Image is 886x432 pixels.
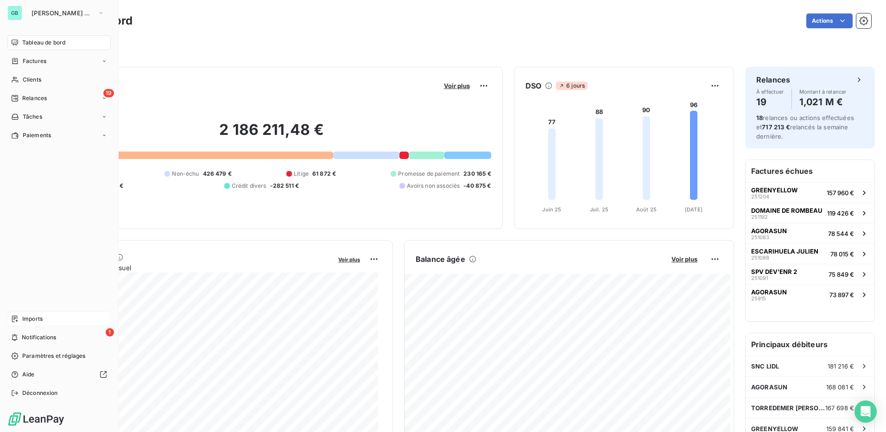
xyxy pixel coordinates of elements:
h6: Principaux débiteurs [746,333,874,356]
div: GB [7,6,22,20]
span: Tableau de bord [22,38,65,47]
span: Chiffre d'affaires mensuel [52,263,332,273]
img: Logo LeanPay [7,412,65,426]
span: 19 [103,89,114,97]
h6: Relances [756,74,790,85]
button: Voir plus [335,255,363,263]
span: [PERSON_NAME] BTP [32,9,94,17]
span: Factures [23,57,46,65]
span: 119 426 € [827,210,854,217]
span: 230 165 € [463,170,491,178]
span: 717 213 € [762,123,790,131]
span: DOMAINE DE ROMBEAU [751,207,823,214]
h2: 2 186 211,48 € [52,121,491,148]
span: 75 849 € [829,271,854,278]
span: 157 960 € [827,189,854,197]
span: Imports [22,315,43,323]
span: 78 015 € [830,250,854,258]
tspan: [DATE] [685,206,702,213]
span: -282 511 € [270,182,299,190]
span: -40 875 € [463,182,491,190]
span: Promesse de paiement [398,170,460,178]
span: Voir plus [444,82,470,89]
span: ESCARIHUELA JULIEN [751,248,818,255]
span: 251088 [751,255,769,260]
span: AGORASUN [751,227,787,235]
h4: 19 [756,95,784,109]
button: ESCARIHUELA JULIEN25108878 015 € [746,243,874,264]
button: DOMAINE DE ROMBEAU251192119 426 € [746,203,874,223]
span: 18 [756,114,763,121]
h6: DSO [525,80,541,91]
span: 78 544 € [828,230,854,237]
tspan: Juin 25 [542,206,561,213]
span: Paiements [23,131,51,140]
button: AGORASUN25108378 544 € [746,223,874,243]
span: Notifications [22,333,56,342]
span: Voir plus [338,256,360,263]
span: SPV DEV'ENR 2 [751,268,797,275]
span: GREENYELLOW [751,186,797,194]
span: Paramètres et réglages [22,352,85,360]
span: SNC LIDL [751,362,779,370]
span: relances ou actions effectuées et relancés la semaine dernière. [756,114,854,140]
span: 25915 [751,296,766,301]
tspan: Août 25 [636,206,657,213]
span: 426 479 € [203,170,232,178]
span: 251091 [751,275,768,281]
span: 251083 [751,235,769,240]
a: Aide [7,367,111,382]
span: Déconnexion [22,389,58,397]
span: 73 897 € [829,291,854,299]
h6: Balance âgée [416,254,465,265]
button: AGORASUN2591573 897 € [746,284,874,305]
span: 6 jours [556,82,588,90]
button: SPV DEV'ENR 225109175 849 € [746,264,874,284]
span: TORREDEMER [PERSON_NAME] [751,404,825,412]
button: Actions [806,13,853,28]
span: Non-échu [172,170,199,178]
span: AGORASUN [751,288,787,296]
h6: Factures échues [746,160,874,182]
span: Clients [23,76,41,84]
button: GREENYELLOW251204157 960 € [746,182,874,203]
button: Voir plus [441,82,473,90]
tspan: Juil. 25 [590,206,608,213]
span: AGORASUN [751,383,787,391]
span: Tâches [23,113,42,121]
span: Aide [22,370,35,379]
button: Voir plus [669,255,700,263]
div: Open Intercom Messenger [854,400,877,423]
span: 181 216 € [828,362,854,370]
span: À effectuer [756,89,784,95]
span: 1 [106,328,114,337]
span: 167 698 € [825,404,854,412]
span: 168 081 € [826,383,854,391]
span: 251192 [751,214,768,220]
span: Litige [294,170,309,178]
h4: 1,021 M € [799,95,847,109]
span: 251204 [751,194,769,199]
span: Avoirs non associés [407,182,460,190]
span: Relances [22,94,47,102]
span: 61 872 € [312,170,336,178]
span: Montant à relancer [799,89,847,95]
span: Voir plus [671,255,697,263]
span: Crédit divers [232,182,266,190]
